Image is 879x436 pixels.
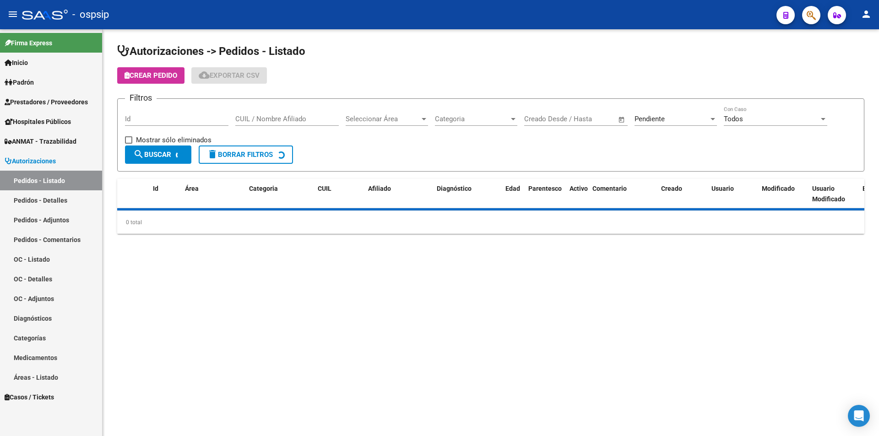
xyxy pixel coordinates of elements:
span: Id [153,185,158,192]
span: Todos [724,115,743,123]
datatable-header-cell: Parentesco [525,179,566,209]
span: Diagnóstico [437,185,472,192]
button: Crear Pedido [117,67,184,84]
span: Parentesco [528,185,562,192]
span: Casos / Tickets [5,392,54,402]
span: Creado [661,185,682,192]
span: Buscar [133,151,171,159]
span: Activo [570,185,588,192]
datatable-header-cell: Edad [502,179,525,209]
mat-icon: delete [207,149,218,160]
mat-icon: person [861,9,872,20]
span: Usuario [711,185,734,192]
datatable-header-cell: Afiliado [364,179,433,209]
mat-icon: search [133,149,144,160]
span: Modificado [762,185,795,192]
span: - ospsip [72,5,109,25]
span: Categoria [249,185,278,192]
input: Fecha inicio [524,115,561,123]
span: Firma Express [5,38,52,48]
span: Exportar CSV [199,71,260,80]
span: Comentario [592,185,627,192]
span: Pendiente [635,115,665,123]
mat-icon: cloud_download [199,70,210,81]
datatable-header-cell: Activo [566,179,589,209]
button: Borrar Filtros [199,145,293,164]
span: Afiliado [368,185,391,192]
span: ANMAT - Trazabilidad [5,136,76,146]
datatable-header-cell: Comentario [589,179,657,209]
span: Autorizaciones [5,156,56,166]
span: Edad [505,185,520,192]
datatable-header-cell: Categoria [245,179,314,209]
span: Área [185,185,199,192]
div: 0 total [117,211,864,234]
span: Categoria [435,115,509,123]
datatable-header-cell: Usuario [708,179,758,209]
datatable-header-cell: Usuario Modificado [808,179,859,209]
span: Crear Pedido [125,71,177,80]
datatable-header-cell: CUIL [314,179,364,209]
button: Buscar [125,145,191,164]
div: Open Intercom Messenger [848,405,870,427]
button: Exportar CSV [191,67,267,84]
span: Usuario Modificado [812,185,845,203]
span: Mostrar sólo eliminados [136,135,212,145]
span: Autorizaciones -> Pedidos - Listado [117,45,305,58]
span: Borrar Filtros [207,151,273,159]
datatable-header-cell: Modificado [758,179,808,209]
input: Fecha fin [570,115,614,123]
datatable-header-cell: Diagnóstico [433,179,502,209]
datatable-header-cell: Id [149,179,181,209]
h3: Filtros [125,92,157,104]
datatable-header-cell: Creado [657,179,708,209]
span: CUIL [318,185,331,192]
mat-icon: menu [7,9,18,20]
span: Hospitales Públicos [5,117,71,127]
span: Inicio [5,58,28,68]
span: Seleccionar Área [346,115,420,123]
button: Open calendar [617,114,627,125]
datatable-header-cell: Área [181,179,245,209]
span: Prestadores / Proveedores [5,97,88,107]
span: Padrón [5,77,34,87]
